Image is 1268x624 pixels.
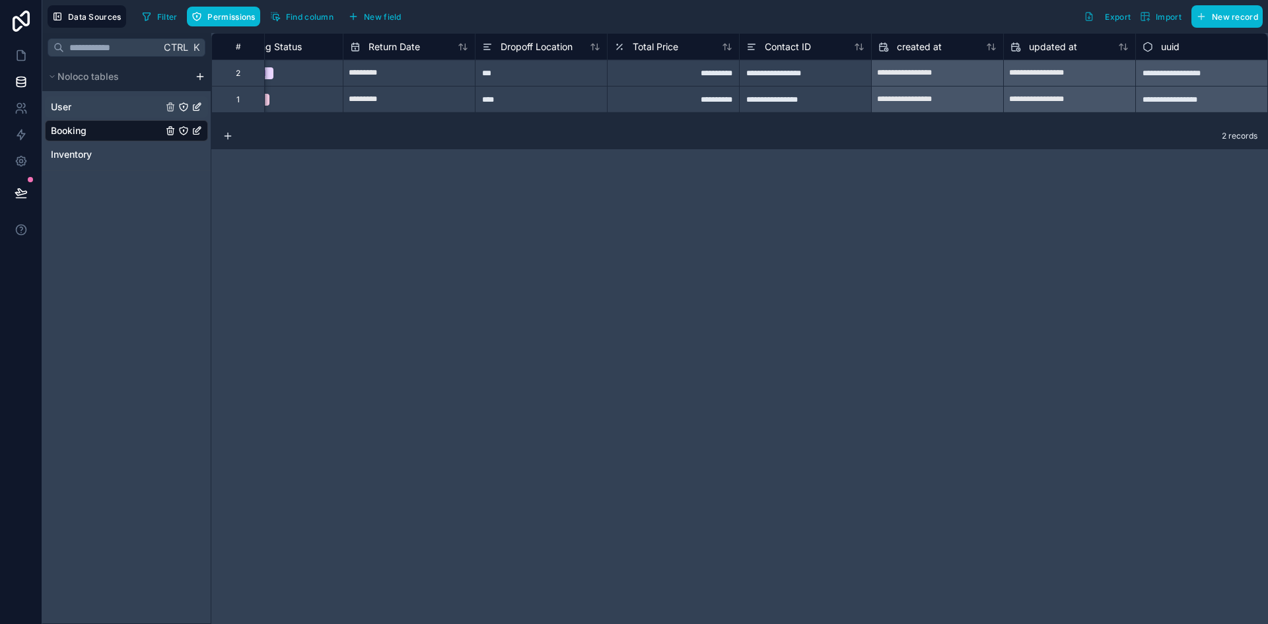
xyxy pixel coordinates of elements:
span: Export [1105,12,1131,22]
span: New field [364,12,402,22]
span: Import [1156,12,1181,22]
span: Permissions [207,12,255,22]
span: Ctrl [162,39,190,55]
button: Import [1135,5,1186,28]
span: Return Date [369,40,420,53]
span: Contact ID [765,40,811,53]
div: 1 [236,94,240,105]
span: Booking Status [236,40,302,53]
span: New record [1212,12,1258,22]
span: Data Sources [68,12,122,22]
span: uuid [1161,40,1180,53]
button: Data Sources [48,5,126,28]
button: Export [1079,5,1135,28]
span: created at [897,40,942,53]
span: 2 records [1222,131,1257,141]
button: Find column [265,7,338,26]
span: Total Price [633,40,678,53]
button: New record [1191,5,1263,28]
span: Dropoff Location [501,40,573,53]
span: Filter [157,12,178,22]
div: 2 [236,68,240,79]
div: # [222,42,254,52]
button: Permissions [187,7,260,26]
a: New record [1186,5,1263,28]
button: New field [343,7,406,26]
span: Find column [286,12,334,22]
button: Filter [137,7,182,26]
a: Permissions [187,7,265,26]
span: updated at [1029,40,1077,53]
span: K [192,43,201,52]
